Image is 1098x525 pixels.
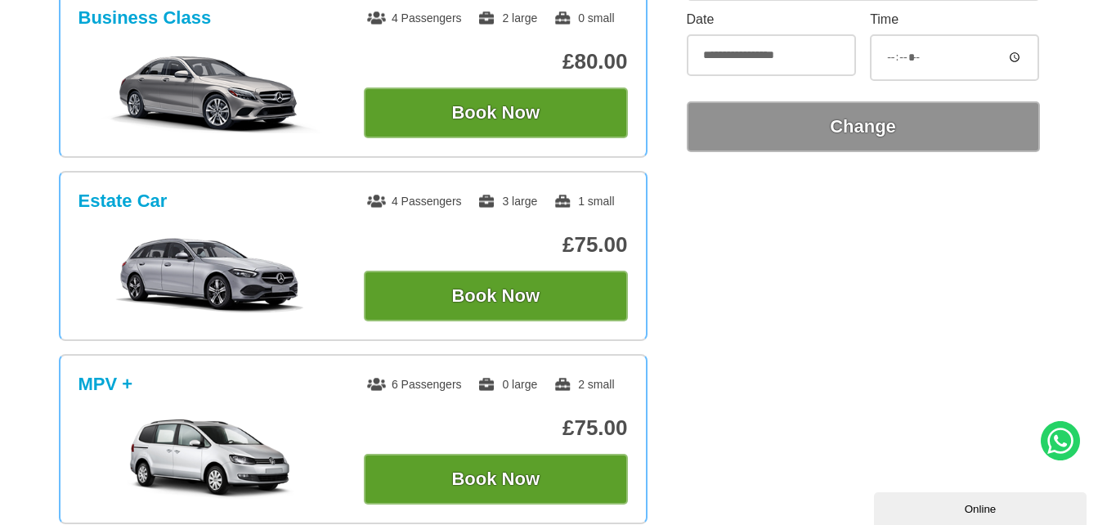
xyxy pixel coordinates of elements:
[553,378,614,391] span: 2 small
[477,195,537,208] span: 3 large
[687,13,856,26] label: Date
[870,13,1039,26] label: Time
[364,454,628,505] button: Book Now
[367,11,462,25] span: 4 Passengers
[364,232,628,258] p: £75.00
[364,87,628,138] button: Book Now
[364,415,628,441] p: £75.00
[78,191,168,212] h3: Estate Car
[477,378,537,391] span: 0 large
[87,235,333,316] img: Estate Car
[87,52,333,133] img: Business Class
[367,378,462,391] span: 6 Passengers
[553,195,614,208] span: 1 small
[78,7,212,29] h3: Business Class
[477,11,537,25] span: 2 large
[553,11,614,25] span: 0 small
[364,49,628,74] p: £80.00
[367,195,462,208] span: 4 Passengers
[687,101,1040,152] button: Change
[87,418,333,500] img: MPV +
[78,374,133,395] h3: MPV +
[364,271,628,321] button: Book Now
[874,489,1090,525] iframe: chat widget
